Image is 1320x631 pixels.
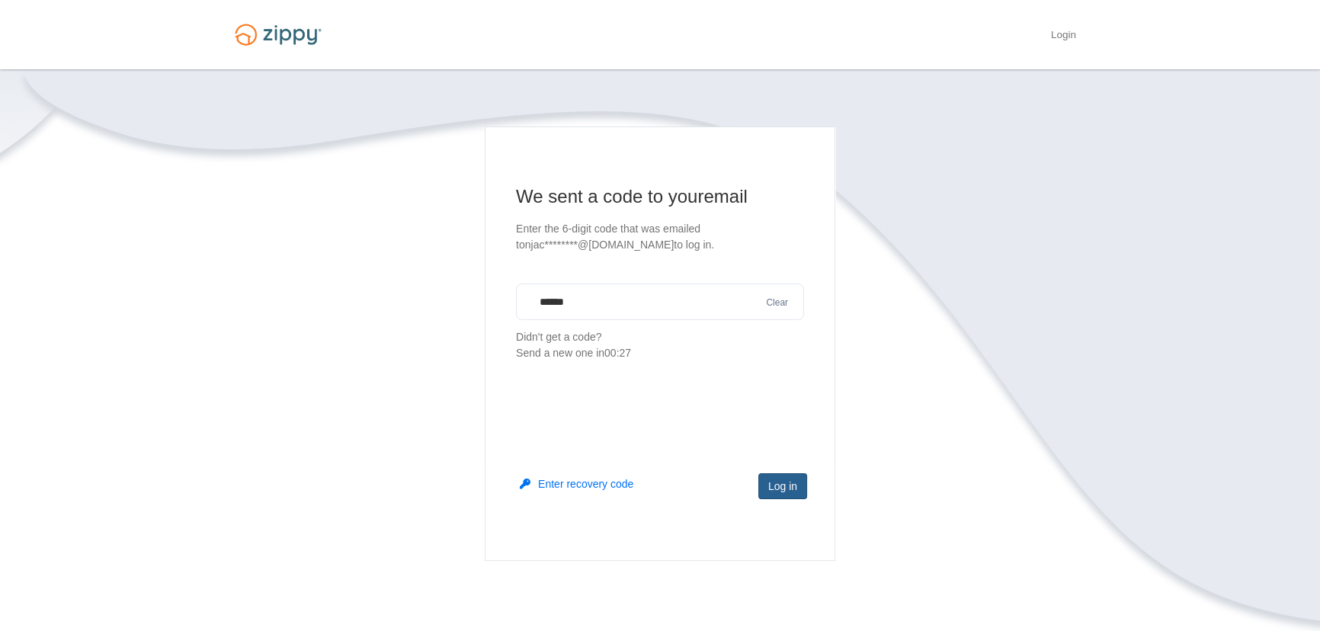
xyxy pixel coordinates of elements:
[1051,29,1076,44] a: Login
[761,296,793,310] button: Clear
[758,473,807,499] button: Log in
[516,329,804,361] p: Didn't get a code?
[520,476,633,492] button: Enter recovery code
[516,184,804,209] h1: We sent a code to your email
[516,221,804,253] p: Enter the 6-digit code that was emailed to njac********@[DOMAIN_NAME] to log in.
[516,345,804,361] div: Send a new one in 00:27
[226,17,331,53] img: Logo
